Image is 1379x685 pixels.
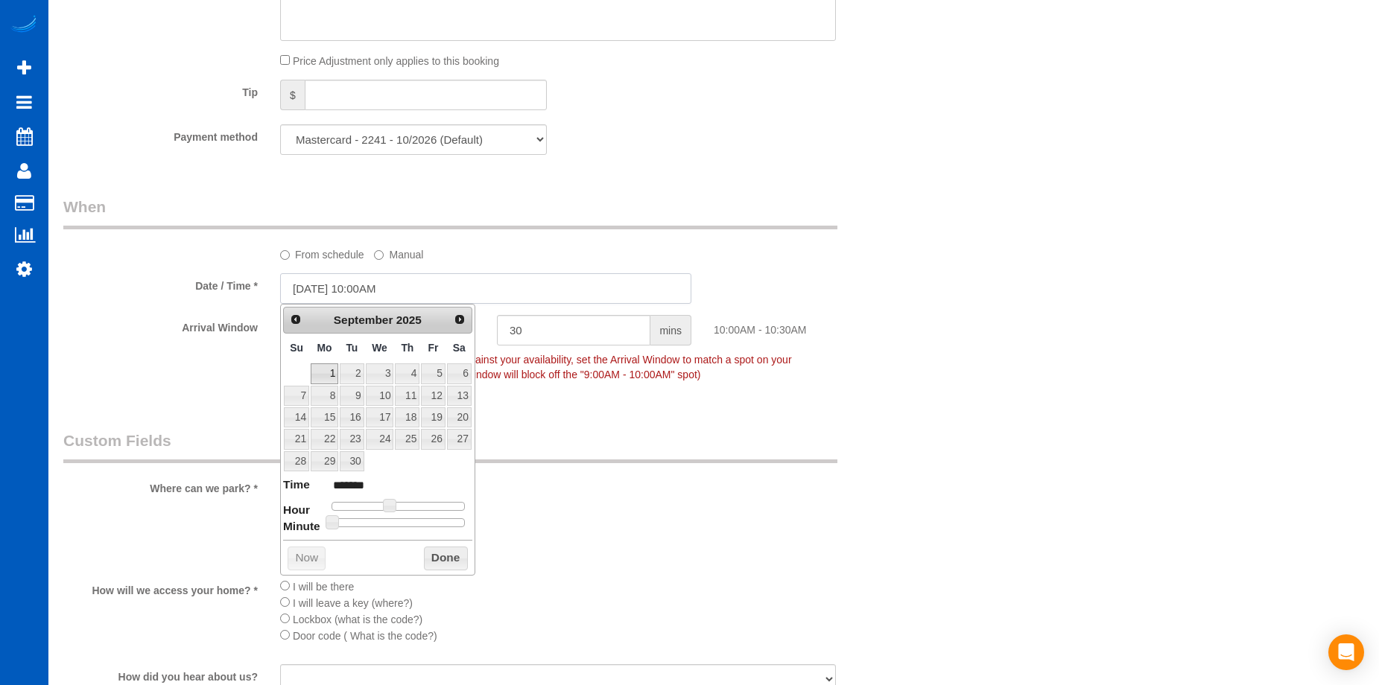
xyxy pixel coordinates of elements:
[447,429,472,449] a: 27
[395,407,419,427] a: 18
[293,614,422,625] span: Lockbox (what is the code?)
[396,313,422,326] span: 2025
[421,363,445,383] a: 5
[453,342,466,354] span: Saturday
[340,429,364,449] a: 23
[447,407,472,427] a: 20
[703,315,919,337] div: 10:00AM - 10:30AM
[63,430,837,463] legend: Custom Fields
[284,451,309,471] a: 28
[340,363,364,383] a: 2
[447,386,472,406] a: 13
[311,386,338,406] a: 8
[366,363,394,383] a: 3
[52,476,269,496] label: Where can we park? *
[454,313,466,325] span: Next
[395,429,419,449] a: 25
[311,429,338,449] a: 22
[340,451,364,471] a: 30
[374,250,384,260] input: Manual
[650,315,691,345] span: mins
[366,386,394,406] a: 10
[421,386,445,406] a: 12
[334,313,393,326] span: September
[424,547,468,570] button: Done
[280,80,305,110] span: $
[285,309,306,330] a: Prev
[288,547,326,570] button: Now
[290,342,303,354] span: Sunday
[280,250,290,260] input: From schedule
[284,386,309,406] a: 7
[293,581,354,593] span: I will be there
[449,309,470,330] a: Next
[52,273,269,293] label: Date / Time *
[346,342,358,354] span: Tuesday
[401,342,413,354] span: Thursday
[280,354,792,380] span: To make this booking count against your availability, set the Arrival Window to match a spot on y...
[366,407,394,427] a: 17
[1328,634,1364,670] div: Open Intercom Messenger
[280,242,364,262] label: From schedule
[52,124,269,144] label: Payment method
[374,242,423,262] label: Manual
[283,477,310,495] dt: Time
[9,15,39,36] img: Automaid Logo
[311,407,338,427] a: 15
[52,578,269,598] label: How will we access your home? *
[293,597,413,609] span: I will leave a key (where?)
[340,386,364,406] a: 9
[284,429,309,449] a: 21
[280,273,691,304] input: MM/DD/YYYY HH:MM
[311,451,338,471] a: 29
[311,363,338,383] a: 1
[52,664,269,684] label: How did you hear about us?
[317,342,332,354] span: Monday
[63,196,837,229] legend: When
[421,407,445,427] a: 19
[428,342,439,354] span: Friday
[283,502,310,520] dt: Hour
[293,630,437,642] span: Door code ( What is the code?)
[395,386,419,406] a: 11
[52,80,269,100] label: Tip
[293,55,499,67] span: Price Adjustment only applies to this booking
[284,407,309,427] a: 14
[395,363,419,383] a: 4
[447,363,472,383] a: 6
[421,429,445,449] a: 26
[283,518,320,537] dt: Minute
[372,342,387,354] span: Wednesday
[340,407,364,427] a: 16
[366,429,394,449] a: 24
[290,313,302,325] span: Prev
[52,315,269,335] label: Arrival Window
